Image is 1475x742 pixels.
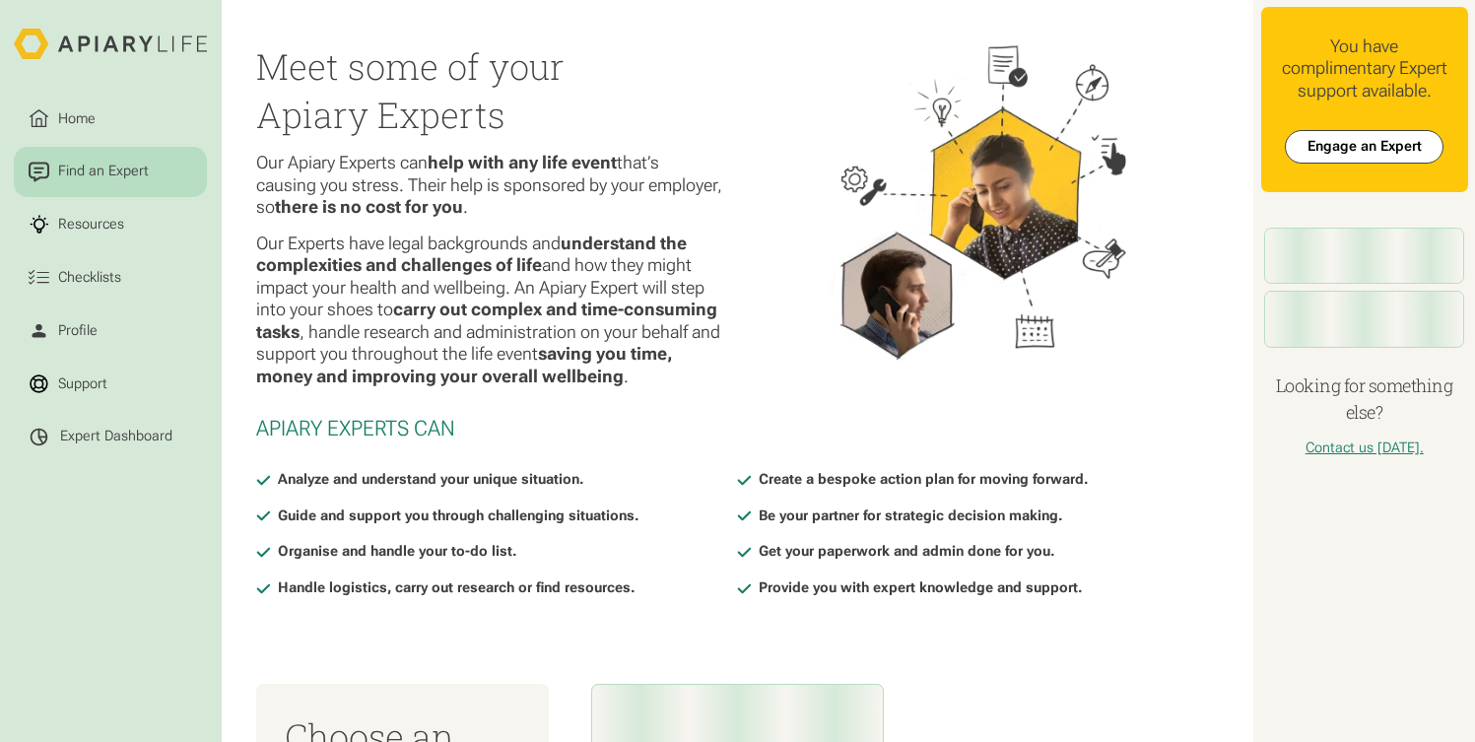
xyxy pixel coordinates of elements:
strong: carry out complex and time-consuming tasks [256,299,717,341]
div: Support [55,373,111,395]
div: Profile [55,320,101,342]
div: Be your partner for strategic decision making. [759,506,1063,527]
div: Expert Dashboard [60,428,172,445]
h2: Meet some of your Apiary Experts [256,42,723,138]
strong: understand the complexities and challenges of life [256,233,687,275]
div: Provide you with expert knowledge and support. [759,577,1083,599]
div: Create a bespoke action plan for moving forward. [759,469,1089,491]
a: Resources [14,200,207,249]
div: Home [55,108,100,130]
div: Resources [55,214,128,236]
a: Home [14,95,207,144]
p: Our Experts have legal backgrounds and and how they might impact your health and wellbeing. An Ap... [256,233,723,387]
h4: Looking for something else? [1261,372,1468,426]
strong: saving you time, money and improving your overall wellbeing [256,343,673,385]
div: Get your paperwork and admin done for you. [759,541,1055,563]
div: Handle logistics, carry out research or find resources. [278,577,636,599]
a: Engage an Expert [1285,130,1443,164]
a: Find an Expert [14,147,207,196]
a: Support [14,359,207,408]
a: Expert Dashboard [14,412,207,461]
strong: there is no cost for you [275,196,463,217]
div: You have complimentary Expert support available. [1275,35,1454,101]
div: Find an Expert [55,162,153,183]
a: Contact us [DATE]. [1306,439,1424,456]
div: Organise and handle your to-do list. [278,541,517,563]
p: Our Apiary Experts can that’s causing you stress. Their help is sponsored by your employer, so . [256,152,723,218]
a: Profile [14,306,207,356]
div: Guide and support you through challenging situations. [278,506,639,527]
div: Analyze and understand your unique situation. [278,469,584,491]
a: Checklists [14,253,207,303]
strong: help with any life event [428,152,617,172]
div: Checklists [55,267,125,289]
h2: Apiary Experts Can [256,416,1218,441]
